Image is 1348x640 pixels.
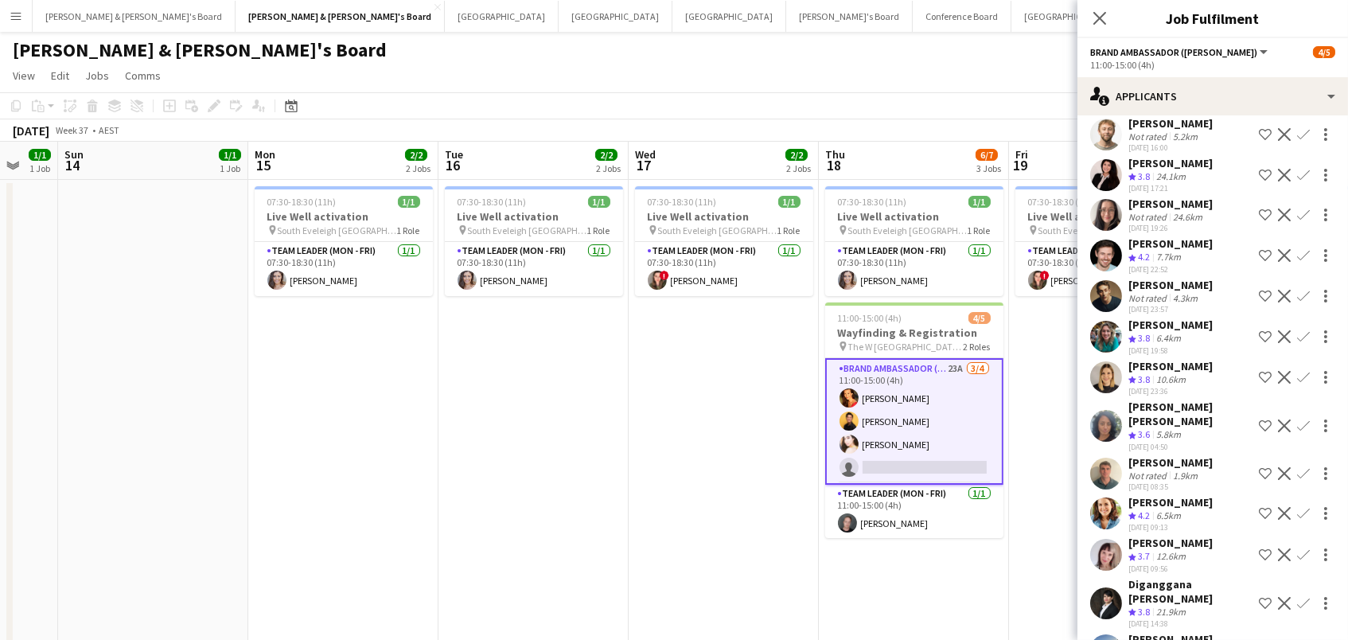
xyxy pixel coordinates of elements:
[6,65,41,86] a: View
[85,68,109,83] span: Jobs
[838,196,907,208] span: 07:30-18:30 (11h)
[1170,292,1201,304] div: 4.3km
[13,68,35,83] span: View
[1011,1,1125,32] button: [GEOGRAPHIC_DATA]
[29,162,50,174] div: 1 Job
[633,156,656,174] span: 17
[778,196,801,208] span: 1/1
[445,147,463,162] span: Tue
[1128,197,1213,211] div: [PERSON_NAME]
[587,224,610,236] span: 1 Role
[1128,386,1213,396] div: [DATE] 23:36
[445,186,623,296] app-job-card: 07:30-18:30 (11h)1/1Live Well activation South Eveleigh [GEOGRAPHIC_DATA]1 RoleTeam Leader (Mon -...
[976,149,998,161] span: 6/7
[825,186,1003,296] div: 07:30-18:30 (11h)1/1Live Well activation South Eveleigh [GEOGRAPHIC_DATA]1 RoleTeam Leader (Mon -...
[1090,59,1335,71] div: 11:00-15:00 (4h)
[1015,186,1194,296] div: 07:30-18:30 (11h)1/1Live Well activation South Eveleigh [GEOGRAPHIC_DATA]1 RoleTeam Leader (Mon -...
[220,162,240,174] div: 1 Job
[1128,223,1213,233] div: [DATE] 19:26
[1090,46,1257,58] span: Brand Ambassador (Mon - Fri)
[1128,470,1170,482] div: Not rated
[255,186,433,296] app-job-card: 07:30-18:30 (11h)1/1Live Well activation South Eveleigh [GEOGRAPHIC_DATA]1 RoleTeam Leader (Mon -...
[596,162,621,174] div: 2 Jobs
[976,162,1001,174] div: 3 Jobs
[255,209,433,224] h3: Live Well activation
[968,196,991,208] span: 1/1
[1153,606,1189,619] div: 21.9km
[1077,77,1348,115] div: Applicants
[1128,482,1213,492] div: [DATE] 08:35
[595,149,618,161] span: 2/2
[1015,147,1028,162] span: Fri
[1138,550,1150,562] span: 3.7
[1170,131,1201,142] div: 5.2km
[1138,332,1150,344] span: 3.8
[236,1,445,32] button: [PERSON_NAME] & [PERSON_NAME]'s Board
[559,1,672,32] button: [GEOGRAPHIC_DATA]
[13,38,387,62] h1: [PERSON_NAME] & [PERSON_NAME]'s Board
[458,196,527,208] span: 07:30-18:30 (11h)
[1153,332,1184,345] div: 6.4km
[635,242,813,296] app-card-role: Team Leader (Mon - Fri)1/107:30-18:30 (11h)![PERSON_NAME]
[588,196,610,208] span: 1/1
[660,271,669,280] span: !
[442,156,463,174] span: 16
[445,209,623,224] h3: Live Well activation
[913,1,1011,32] button: Conference Board
[445,1,559,32] button: [GEOGRAPHIC_DATA]
[397,224,420,236] span: 1 Role
[51,68,69,83] span: Edit
[1153,550,1189,564] div: 12.6km
[1128,183,1213,193] div: [DATE] 17:21
[1138,428,1150,440] span: 3.6
[405,149,427,161] span: 2/2
[968,312,991,324] span: 4/5
[1128,318,1213,332] div: [PERSON_NAME]
[1128,442,1253,452] div: [DATE] 04:50
[786,162,811,174] div: 2 Jobs
[1128,345,1213,356] div: [DATE] 19:58
[777,224,801,236] span: 1 Role
[1028,196,1097,208] span: 07:30-18:30 (11h)
[1015,242,1194,296] app-card-role: Team Leader (Mon - Fri)1/107:30-18:30 (11h)![PERSON_NAME]
[1138,170,1150,182] span: 3.8
[1153,428,1184,442] div: 5.8km
[1153,170,1189,184] div: 24.1km
[1128,211,1170,223] div: Not rated
[53,124,92,136] span: Week 37
[964,341,991,353] span: 2 Roles
[1128,619,1253,629] div: [DATE] 14:38
[1128,292,1170,304] div: Not rated
[1128,577,1253,606] div: Diganggana [PERSON_NAME]
[79,65,115,86] a: Jobs
[968,224,991,236] span: 1 Role
[445,242,623,296] app-card-role: Team Leader (Mon - Fri)1/107:30-18:30 (11h)[PERSON_NAME]
[1015,209,1194,224] h3: Live Well activation
[1090,46,1270,58] button: Brand Ambassador ([PERSON_NAME])
[1153,373,1189,387] div: 10.6km
[33,1,236,32] button: [PERSON_NAME] & [PERSON_NAME]'s Board
[62,156,84,174] span: 14
[1128,116,1213,131] div: [PERSON_NAME]
[1170,470,1201,482] div: 1.9km
[1128,156,1213,170] div: [PERSON_NAME]
[635,209,813,224] h3: Live Well activation
[658,224,777,236] span: South Eveleigh [GEOGRAPHIC_DATA]
[1013,156,1028,174] span: 19
[1128,278,1213,292] div: [PERSON_NAME]
[823,156,845,174] span: 18
[848,341,964,353] span: The W [GEOGRAPHIC_DATA], [GEOGRAPHIC_DATA]
[99,124,119,136] div: AEST
[825,242,1003,296] app-card-role: Team Leader (Mon - Fri)1/107:30-18:30 (11h)[PERSON_NAME]
[1138,251,1150,263] span: 4.2
[1128,304,1213,314] div: [DATE] 23:57
[45,65,76,86] a: Edit
[219,149,241,161] span: 1/1
[1128,142,1213,153] div: [DATE] 16:00
[1040,271,1050,280] span: !
[1128,400,1253,428] div: [PERSON_NAME] [PERSON_NAME]
[1138,509,1150,521] span: 4.2
[1128,522,1213,533] div: [DATE] 09:13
